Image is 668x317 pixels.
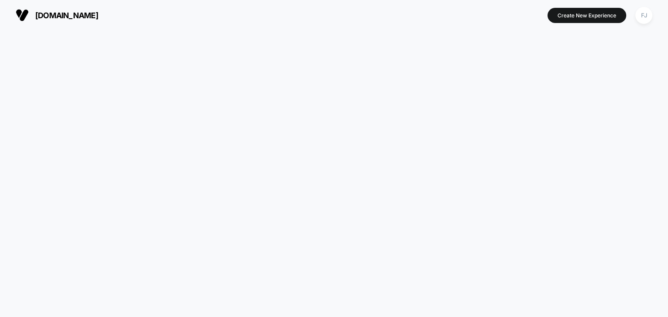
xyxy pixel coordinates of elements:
[16,9,29,22] img: Visually logo
[13,8,101,22] button: [DOMAIN_NAME]
[635,7,652,24] div: FJ
[548,8,626,23] button: Create New Experience
[35,11,98,20] span: [DOMAIN_NAME]
[633,7,655,24] button: FJ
